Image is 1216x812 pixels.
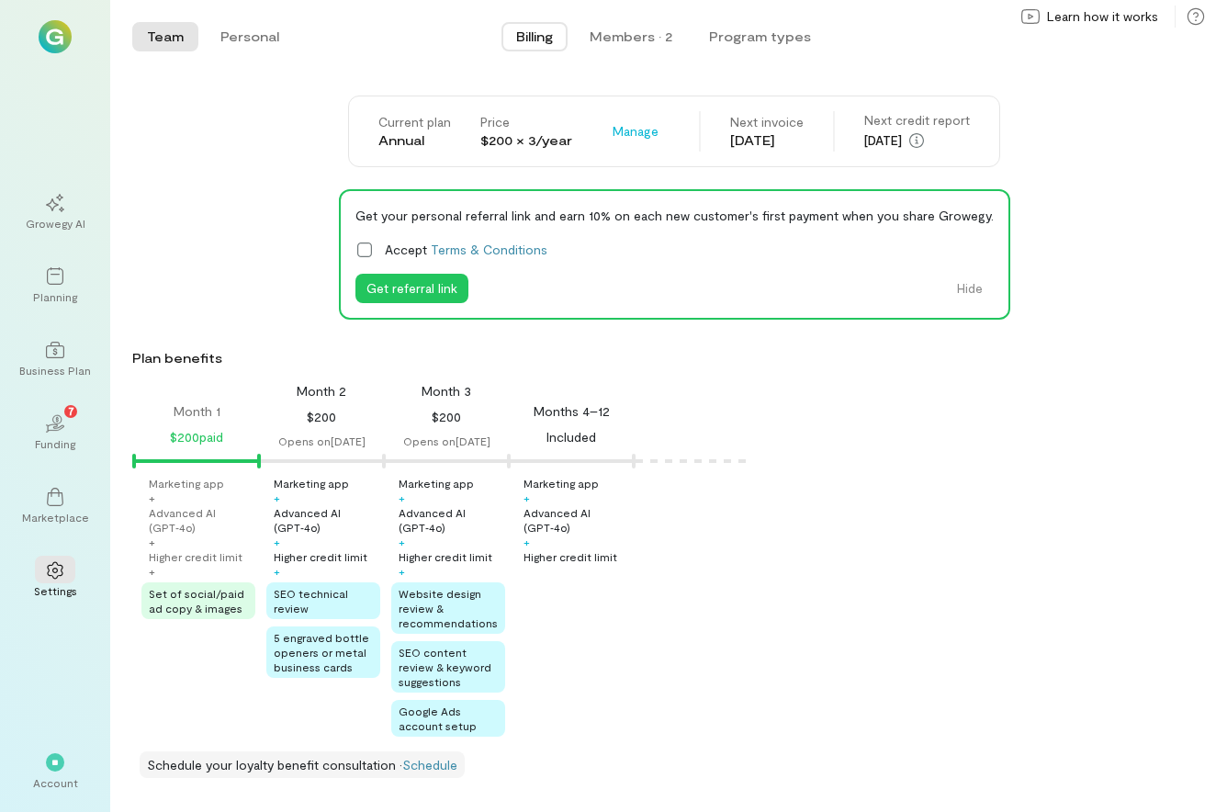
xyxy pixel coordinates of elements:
a: Growegy AI [22,179,88,245]
button: Team [132,22,198,51]
a: Business Plan [22,326,88,392]
div: Included [546,426,596,448]
div: Marketing app [524,476,599,491]
div: Get your personal referral link and earn 10% on each new customer's first payment when you share ... [355,206,994,225]
button: Get referral link [355,274,468,303]
div: Months 4–12 [534,402,610,421]
div: + [399,564,405,579]
div: $200 × 3/year [480,131,572,150]
div: Account [33,775,78,790]
span: Billing [516,28,553,46]
span: Schedule your loyalty benefit consultation · [147,757,402,773]
div: Members · 2 [590,28,672,46]
a: Terms & Conditions [431,242,547,257]
div: Advanced AI (GPT‑4o) [274,505,380,535]
div: $200 [432,406,461,428]
div: + [149,535,155,549]
div: Higher credit limit [274,549,367,564]
div: Current plan [378,113,451,131]
div: + [524,535,530,549]
div: Next credit report [864,111,970,130]
div: Growegy AI [26,216,85,231]
div: Opens on [DATE] [403,434,490,448]
a: Marketplace [22,473,88,539]
div: Plan benefits [132,349,1209,367]
div: Annual [378,131,451,150]
button: Personal [206,22,294,51]
div: Next invoice [730,113,804,131]
button: Manage [602,117,670,146]
div: Marketplace [22,510,89,524]
div: Marketing app [399,476,474,491]
span: Accept [385,240,547,259]
div: + [399,491,405,505]
div: Higher credit limit [149,549,242,564]
div: + [274,564,280,579]
div: $200 [307,406,336,428]
button: Billing [501,22,568,51]
div: Opens on [DATE] [278,434,366,448]
button: Members · 2 [575,22,687,51]
span: 5 engraved bottle openers or metal business cards [274,631,369,673]
button: Program types [694,22,826,51]
div: + [149,564,155,579]
span: Google Ads account setup [399,705,477,732]
div: Price [480,113,572,131]
div: + [274,535,280,549]
a: Planning [22,253,88,319]
div: Advanced AI (GPT‑4o) [149,505,255,535]
div: $200 paid [170,426,223,448]
div: Marketing app [274,476,349,491]
div: Month 3 [422,382,471,400]
div: Higher credit limit [524,549,617,564]
div: Funding [35,436,75,451]
div: Settings [34,583,77,598]
a: Settings [22,547,88,613]
div: Marketing app [149,476,224,491]
span: Website design review & recommendations [399,587,498,629]
div: Business Plan [19,363,91,378]
div: + [149,491,155,505]
span: Learn how it works [1047,7,1158,26]
div: Advanced AI (GPT‑4o) [399,505,505,535]
div: + [524,491,530,505]
div: Month 1 [174,402,220,421]
div: + [399,535,405,549]
div: Advanced AI (GPT‑4o) [524,505,630,535]
div: [DATE] [864,130,970,152]
div: Planning [33,289,77,304]
span: Manage [613,122,659,141]
span: Set of social/paid ad copy & images [149,587,244,615]
span: 7 [68,402,74,419]
a: Funding [22,400,88,466]
div: Month 2 [297,382,346,400]
div: Higher credit limit [399,549,492,564]
button: Hide [946,274,994,303]
div: + [274,491,280,505]
span: SEO content review & keyword suggestions [399,646,491,688]
span: SEO technical review [274,587,348,615]
div: [DATE] [730,131,804,150]
a: Schedule [402,757,457,773]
